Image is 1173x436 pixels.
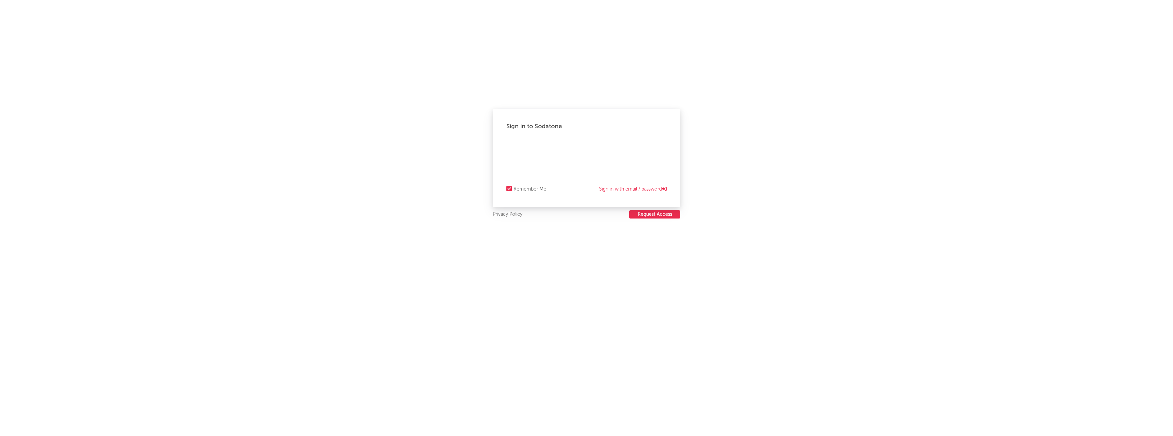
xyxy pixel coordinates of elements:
[514,185,546,193] div: Remember Me
[599,185,667,193] a: Sign in with email / password
[493,210,522,219] a: Privacy Policy
[506,122,667,131] div: Sign in to Sodatone
[629,210,680,219] button: Request Access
